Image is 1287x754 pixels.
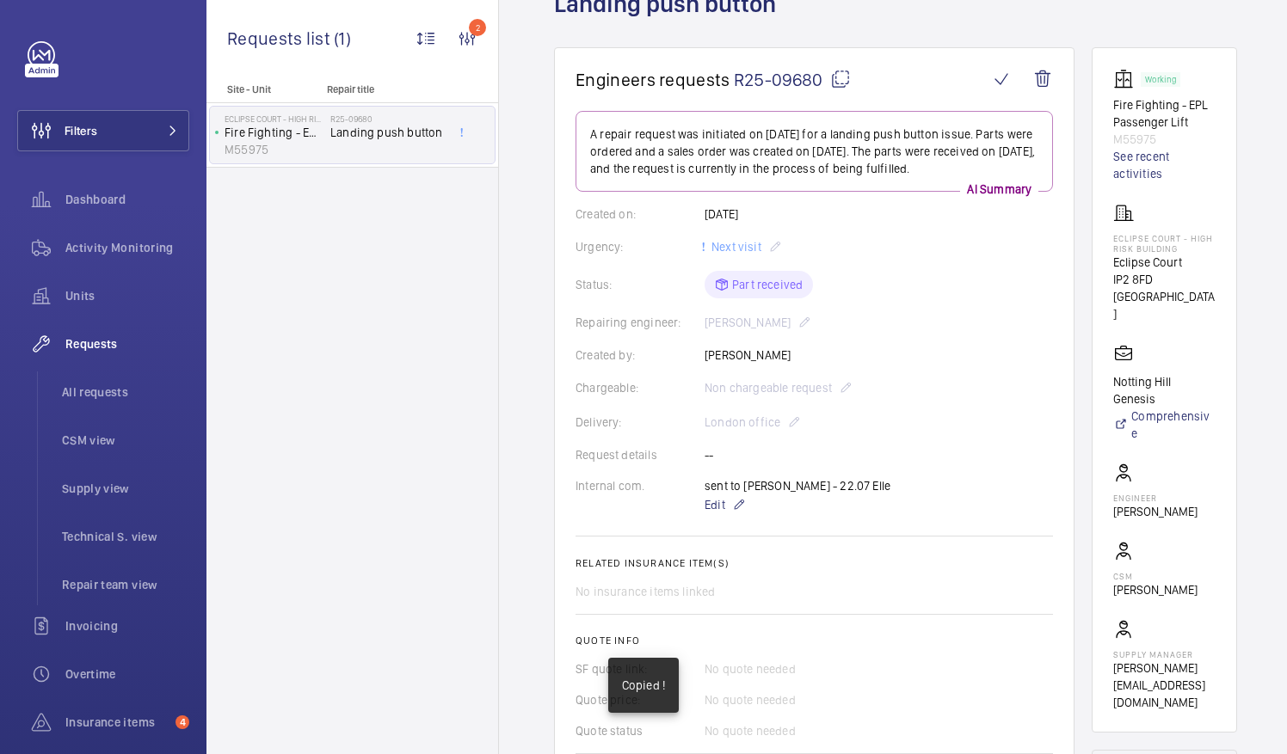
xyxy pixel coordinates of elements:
[1113,271,1216,322] p: IP2 8FD [GEOGRAPHIC_DATA]
[1113,408,1216,442] a: Comprehensive
[576,69,730,90] span: Engineers requests
[960,181,1038,198] p: AI Summary
[1113,69,1141,89] img: elevator.svg
[330,124,444,141] span: Landing push button
[327,83,440,95] p: Repair title
[1113,148,1216,182] a: See recent activities
[62,528,189,545] span: Technical S. view
[576,634,1053,647] h2: Quote info
[65,191,189,208] span: Dashboard
[1113,581,1198,598] p: [PERSON_NAME]
[65,665,189,683] span: Overtime
[62,432,189,449] span: CSM view
[1113,373,1216,408] p: Notting Hill Genesis
[705,496,725,513] span: Edit
[1113,233,1216,254] p: Eclipse Court - High Risk Building
[734,69,851,90] span: R25-09680
[62,576,189,593] span: Repair team view
[576,557,1053,569] h2: Related insurance item(s)
[206,83,320,95] p: Site - Unit
[17,110,189,151] button: Filters
[590,126,1038,177] p: A repair request was initiated on [DATE] for a landing push button issue. Parts were ordered and ...
[65,335,189,352] span: Requests
[1113,571,1198,581] p: CSM
[62,480,189,497] span: Supply view
[65,122,97,139] span: Filters
[65,617,189,634] span: Invoicing
[1113,254,1216,271] p: Eclipse Court
[622,677,665,694] p: Copied !
[227,28,334,49] span: Requests list
[225,113,323,124] p: Eclipse Court - High Risk Building
[65,714,169,731] span: Insurance items
[330,113,444,124] h2: R25-09680
[1113,131,1216,148] p: M55975
[62,383,189,401] span: All requests
[225,124,323,141] p: Fire Fighting - EPL Passenger Lift
[1113,659,1216,711] p: [PERSON_NAME][EMAIL_ADDRESS][DOMAIN_NAME]
[65,239,189,256] span: Activity Monitoring
[175,715,189,729] span: 4
[1113,96,1216,131] p: Fire Fighting - EPL Passenger Lift
[65,287,189,304] span: Units
[225,141,323,158] p: M55975
[1113,503,1198,520] p: [PERSON_NAME]
[1145,77,1176,83] p: Working
[1113,649,1216,659] p: Supply manager
[1113,493,1198,503] p: Engineer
